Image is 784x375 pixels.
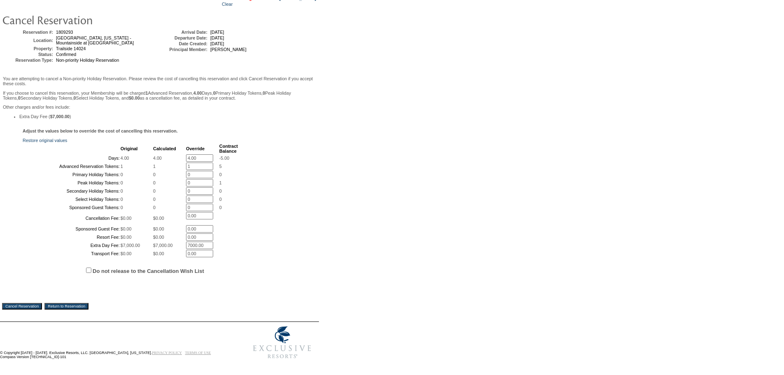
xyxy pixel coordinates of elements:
[121,164,123,169] span: 1
[153,172,156,177] span: 0
[23,171,120,178] td: Primary Holiday Tokens:
[121,156,129,161] span: 4.00
[121,251,132,256] span: $0.00
[222,2,233,7] a: Clear
[219,144,238,154] b: Contract Balance
[219,164,222,169] span: 5
[50,114,70,119] b: $7,000.00
[2,303,42,310] input: Cancel Reservation
[2,12,167,28] img: pgTtlCancelRes.gif
[3,91,316,100] p: If you choose to cancel this reservation, your Membership will be charged Advanced Reservation, D...
[74,95,76,100] b: 0
[193,91,202,95] b: 4.00
[219,180,222,185] span: 1
[245,322,319,363] img: Exclusive Resorts
[23,179,120,186] td: Peak Holiday Tokens:
[23,128,178,133] b: Adjust the values below to override the cost of cancelling this reservation.
[153,156,162,161] span: 4.00
[219,197,222,202] span: 0
[158,35,207,40] td: Departure Date:
[23,196,120,203] td: Select Holiday Tokens:
[121,243,140,248] span: $7,000.00
[121,189,123,193] span: 0
[121,146,138,151] b: Original
[153,243,172,248] span: $7,000.00
[56,52,76,57] span: Confirmed
[121,197,123,202] span: 0
[153,189,156,193] span: 0
[56,46,86,51] span: Trailside 14024
[44,303,88,310] input: Return to Reservation
[18,95,21,100] b: 0
[185,351,211,355] a: TERMS OF USE
[4,46,53,51] td: Property:
[210,30,224,35] span: [DATE]
[23,154,120,162] td: Days:
[4,30,53,35] td: Reservation #:
[23,163,120,170] td: Advanced Reservation Tokens:
[4,52,53,57] td: Status:
[121,205,123,210] span: 0
[213,91,216,95] b: 0
[210,47,247,52] span: [PERSON_NAME]
[153,197,156,202] span: 0
[153,205,156,210] span: 0
[23,250,120,257] td: Transport Fee:
[4,58,53,63] td: Reservation Type:
[121,235,132,240] span: $0.00
[23,138,67,143] a: Restore original values
[210,35,224,40] span: [DATE]
[152,351,182,355] a: PRIVACY POLICY
[153,146,176,151] b: Calculated
[121,216,132,221] span: $0.00
[158,47,207,52] td: Principal Member:
[153,180,156,185] span: 0
[186,146,205,151] b: Override
[153,251,164,256] span: $0.00
[56,58,119,63] span: Non-priority Holiday Reservation
[153,226,164,231] span: $0.00
[121,226,132,231] span: $0.00
[121,180,123,185] span: 0
[23,212,120,224] td: Cancellation Fee:
[153,164,156,169] span: 1
[129,95,140,100] b: $0.00
[121,172,123,177] span: 0
[158,30,207,35] td: Arrival Date:
[23,204,120,211] td: Sponsored Guest Tokens:
[23,187,120,195] td: Secondary Holiday Tokens:
[23,242,120,249] td: Extra Day Fee:
[56,30,73,35] span: 1809293
[153,216,164,221] span: $0.00
[146,91,148,95] b: 1
[219,205,222,210] span: 0
[153,235,164,240] span: $0.00
[219,156,229,161] span: -5.00
[219,189,222,193] span: 0
[56,35,134,45] span: [GEOGRAPHIC_DATA], [US_STATE] - Mountainside at [GEOGRAPHIC_DATA]
[23,225,120,233] td: Sponsored Guest Fee:
[3,76,316,86] p: You are attempting to cancel a Non-priority Holiday Reservation. Please review the cost of cancel...
[158,41,207,46] td: Date Created:
[3,76,316,119] span: Other charges and/or fees include:
[219,172,222,177] span: 0
[93,268,204,274] label: Do not release to the Cancellation Wish List
[23,233,120,241] td: Resort Fee:
[4,35,53,45] td: Location:
[19,114,316,119] li: Extra Day Fee ( )
[210,41,224,46] span: [DATE]
[263,91,265,95] b: 0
